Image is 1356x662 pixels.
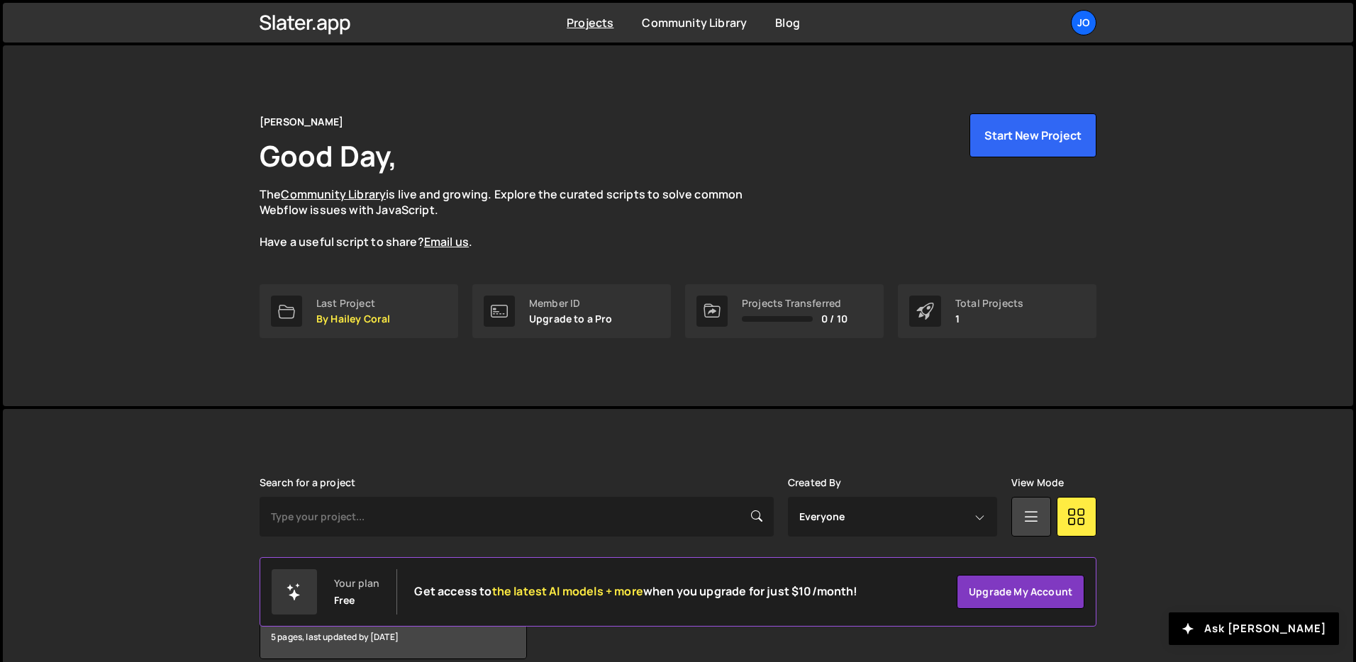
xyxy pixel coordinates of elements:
[642,15,747,30] a: Community Library
[1169,612,1339,645] button: Ask [PERSON_NAME]
[260,477,355,488] label: Search for a project
[567,15,613,30] a: Projects
[775,15,800,30] a: Blog
[334,595,355,606] div: Free
[957,575,1084,609] a: Upgrade my account
[260,616,526,658] div: 5 pages, last updated by [DATE]
[414,585,857,598] h2: Get access to when you upgrade for just $10/month!
[260,497,774,537] input: Type your project...
[955,298,1023,309] div: Total Projects
[260,186,770,250] p: The is live and growing. Explore the curated scripts to solve common Webflow issues with JavaScri...
[1011,477,1064,488] label: View Mode
[529,313,613,325] p: Upgrade to a Pro
[316,313,390,325] p: By Hailey Coral
[742,298,847,309] div: Projects Transferred
[969,113,1096,157] button: Start New Project
[260,136,397,175] h1: Good Day,
[955,313,1023,325] p: 1
[424,234,469,249] a: Email us
[316,298,390,309] div: Last Project
[334,578,379,589] div: Your plan
[260,113,343,130] div: [PERSON_NAME]
[1071,10,1096,35] a: Jo
[788,477,842,488] label: Created By
[492,583,643,599] span: the latest AI models + more
[260,284,458,338] a: Last Project By Hailey Coral
[529,298,613,309] div: Member ID
[281,186,386,202] a: Community Library
[821,313,847,325] span: 0 / 10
